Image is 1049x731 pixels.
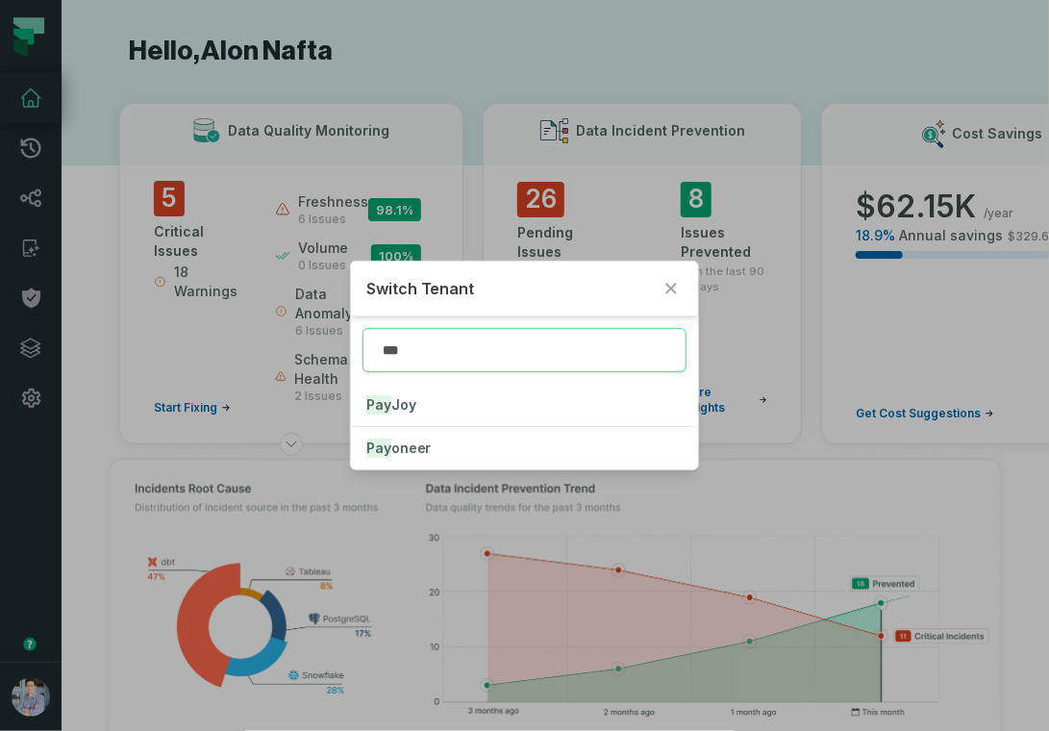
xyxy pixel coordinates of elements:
button: Close [660,277,683,300]
mark: Pay [366,439,391,458]
button: Payoneer [351,427,699,469]
mark: Pay [366,395,391,415]
span: oneer [366,440,432,456]
span: Joy [366,396,416,413]
button: PayJoy [351,384,699,426]
h2: Switch Tenant [366,277,653,300]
